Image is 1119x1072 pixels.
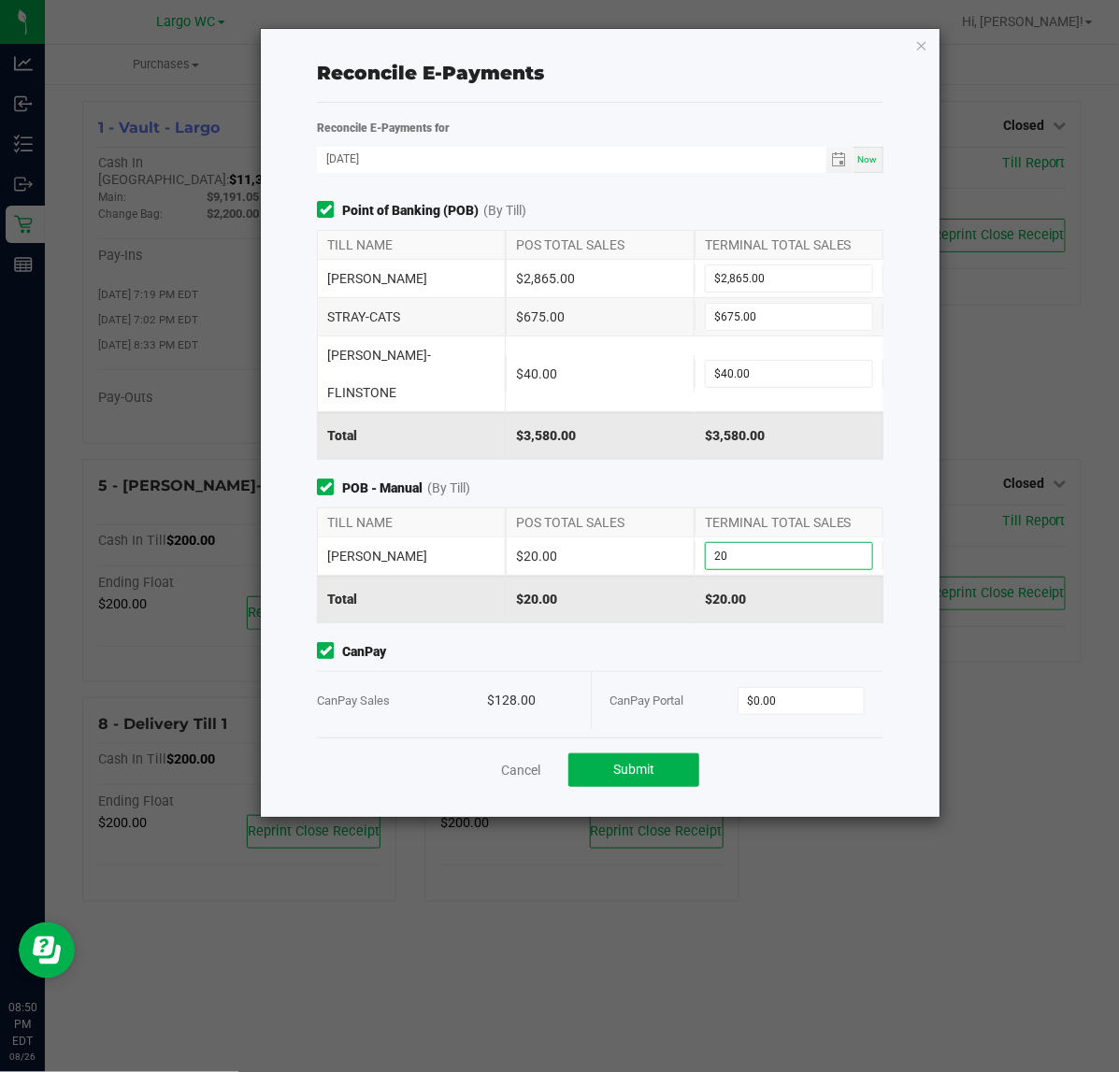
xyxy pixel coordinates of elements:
div: $20.00 [695,576,883,622]
div: POS TOTAL SALES [506,508,695,536]
div: $20.00 [506,537,695,575]
span: (By Till) [483,201,526,221]
div: $40.00 [506,355,695,393]
div: [PERSON_NAME] [317,537,506,575]
div: TERMINAL TOTAL SALES [695,231,883,259]
form-toggle: Include in reconciliation [317,479,342,498]
strong: Reconcile E-Payments for [317,121,450,135]
span: CanPay Portal [610,693,684,708]
div: Total [317,412,506,459]
div: STRAY-CATS [317,298,506,336]
iframe: Resource center [19,922,75,979]
div: Total [317,576,506,622]
span: (By Till) [427,479,470,498]
div: POS TOTAL SALES [506,231,695,259]
span: Submit [613,762,654,777]
strong: CanPay [342,642,386,662]
div: TILL NAME [317,508,506,536]
form-toggle: Include in reconciliation [317,642,342,662]
div: $2,865.00 [506,260,695,297]
strong: POB - Manual [342,479,423,498]
div: $128.00 [487,672,572,729]
div: TERMINAL TOTAL SALES [695,508,883,536]
div: Reconcile E-Payments [317,59,882,87]
div: [PERSON_NAME]-FLINSTONE [317,336,506,411]
button: Submit [568,753,699,787]
div: TILL NAME [317,231,506,259]
input: Date [317,147,825,170]
div: $3,580.00 [695,412,883,459]
a: Cancel [501,761,540,779]
span: Now [858,154,878,164]
div: $20.00 [506,576,695,622]
strong: Point of Banking (POB) [342,201,479,221]
form-toggle: Include in reconciliation [317,201,342,221]
span: CanPay Sales [317,693,390,708]
div: $3,580.00 [506,412,695,459]
div: [PERSON_NAME] [317,260,506,297]
span: Toggle calendar [826,147,854,173]
div: $675.00 [506,298,695,336]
